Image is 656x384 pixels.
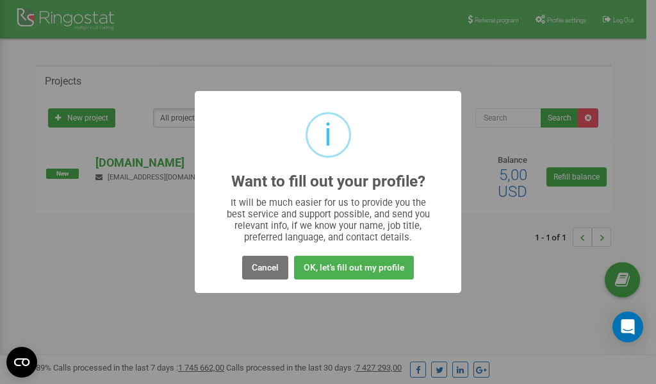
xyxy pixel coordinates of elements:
div: Open Intercom Messenger [612,312,643,342]
button: Open CMP widget [6,347,37,378]
div: It will be much easier for us to provide you the best service and support possible, and send you ... [220,197,436,243]
div: i [324,114,332,156]
h2: Want to fill out your profile? [231,173,425,190]
button: Cancel [242,256,288,280]
button: OK, let's fill out my profile [294,256,414,280]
